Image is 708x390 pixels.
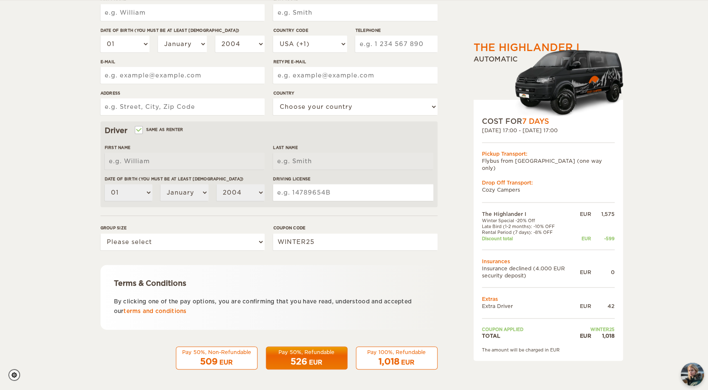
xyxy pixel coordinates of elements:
[355,27,437,33] label: Telephone
[266,346,348,370] button: Pay 50%, Refundable 526 EUR
[482,257,615,264] td: Insurances
[355,36,437,52] input: e.g. 1 234 567 890
[474,41,579,55] div: The Highlander I
[482,157,615,172] td: Flybus from [GEOGRAPHIC_DATA] (one way only)
[482,346,615,352] div: The amount will be charged in EUR
[273,90,437,96] label: Country
[100,98,265,115] input: e.g. Street, City, Zip Code
[591,268,615,275] div: 0
[271,349,342,356] div: Pay 50%, Refundable
[482,180,615,187] div: Drop Off Transport:
[105,176,265,182] label: Date of birth (You must be at least [DEMOGRAPHIC_DATA])
[273,67,437,84] input: e.g. example@example.com
[105,153,265,169] input: e.g. William
[591,332,615,339] div: 1,018
[580,303,591,310] div: EUR
[591,235,615,241] div: -599
[507,48,623,116] img: Cozy-3.png
[124,308,186,314] a: terms and conditions
[482,332,580,339] td: TOTAL
[291,357,307,367] span: 526
[401,358,415,367] div: EUR
[482,223,580,229] td: Late Bird (1-2 months): -10% OFF
[482,264,580,279] td: Insurance declined (4.000 EUR security deposit)
[482,187,615,194] td: Cozy Campers
[273,184,433,201] input: e.g. 14789654B
[136,128,141,133] input: Same as renter
[580,326,615,332] td: WINTER25
[100,90,265,96] label: Address
[482,303,580,310] td: Extra Driver
[100,59,265,65] label: E-mail
[482,235,580,241] td: Discount total
[482,326,580,332] td: Coupon applied
[681,363,704,386] button: chat-button
[219,358,233,367] div: EUR
[580,268,591,275] div: EUR
[482,295,615,303] td: Extras
[114,297,424,316] p: By clicking one of the pay options, you are confirming that you have read, understood and accepte...
[580,235,591,241] div: EUR
[273,4,437,21] input: e.g. Smith
[522,118,549,126] span: 7 Days
[482,117,615,127] div: COST FOR
[309,358,322,367] div: EUR
[361,349,432,356] div: Pay 100%, Refundable
[580,332,591,339] div: EUR
[100,67,265,84] input: e.g. example@example.com
[273,27,347,33] label: Country Code
[136,126,183,133] label: Same as renter
[100,225,265,231] label: Group size
[100,4,265,21] input: e.g. William
[176,346,257,370] button: Pay 50%, Non-Refundable 509 EUR
[105,126,433,136] div: Driver
[482,150,615,157] div: Pickup Transport:
[273,59,437,65] label: Retype E-mail
[378,357,399,367] span: 1,018
[482,127,615,134] div: [DATE] 17:00 - [DATE] 17:00
[482,217,580,223] td: Winter Special -20% Off
[8,369,26,381] a: Cookie settings
[273,144,433,151] label: Last Name
[580,210,591,217] div: EUR
[273,176,433,182] label: Driving License
[114,278,424,288] div: Terms & Conditions
[474,55,623,117] div: Automatic
[100,27,265,33] label: Date of birth (You must be at least [DEMOGRAPHIC_DATA])
[681,363,704,386] img: Freyja at Cozy Campers
[105,144,265,151] label: First Name
[356,346,438,370] button: Pay 100%, Refundable 1,018 EUR
[482,229,580,235] td: Rental Period (7 days): -8% OFF
[591,210,615,217] div: 1,575
[273,225,437,231] label: Coupon code
[200,357,218,367] span: 509
[181,349,252,356] div: Pay 50%, Non-Refundable
[273,153,433,169] input: e.g. Smith
[482,210,580,217] td: The Highlander I
[591,303,615,310] div: 42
